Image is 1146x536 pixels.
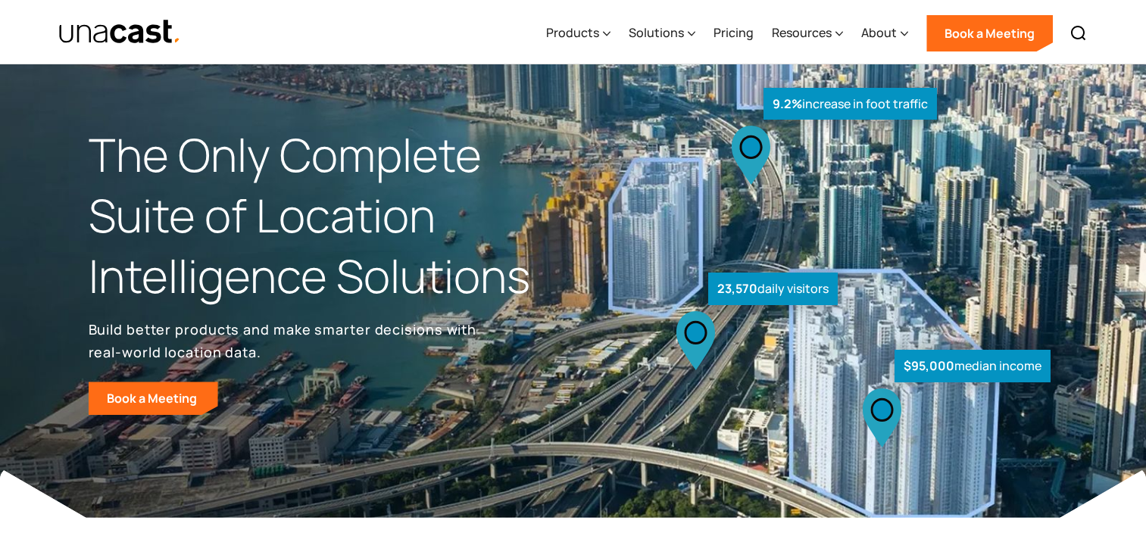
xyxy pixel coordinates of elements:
[714,2,754,64] a: Pricing
[708,273,838,305] div: daily visitors
[772,23,832,42] div: Resources
[89,382,218,415] a: Book a Meeting
[546,2,610,64] div: Products
[772,2,843,64] div: Resources
[58,19,182,45] img: Unacast text logo
[89,318,482,363] p: Build better products and make smarter decisions with real-world location data.
[546,23,599,42] div: Products
[763,88,937,120] div: increase in foot traffic
[773,95,802,112] strong: 9.2%
[717,280,757,297] strong: 23,570
[89,125,573,306] h1: The Only Complete Suite of Location Intelligence Solutions
[1069,24,1088,42] img: Search icon
[861,2,908,64] div: About
[861,23,897,42] div: About
[629,23,684,42] div: Solutions
[629,2,695,64] div: Solutions
[904,357,954,374] strong: $95,000
[895,350,1051,382] div: median income
[926,15,1053,51] a: Book a Meeting
[58,19,182,45] a: home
